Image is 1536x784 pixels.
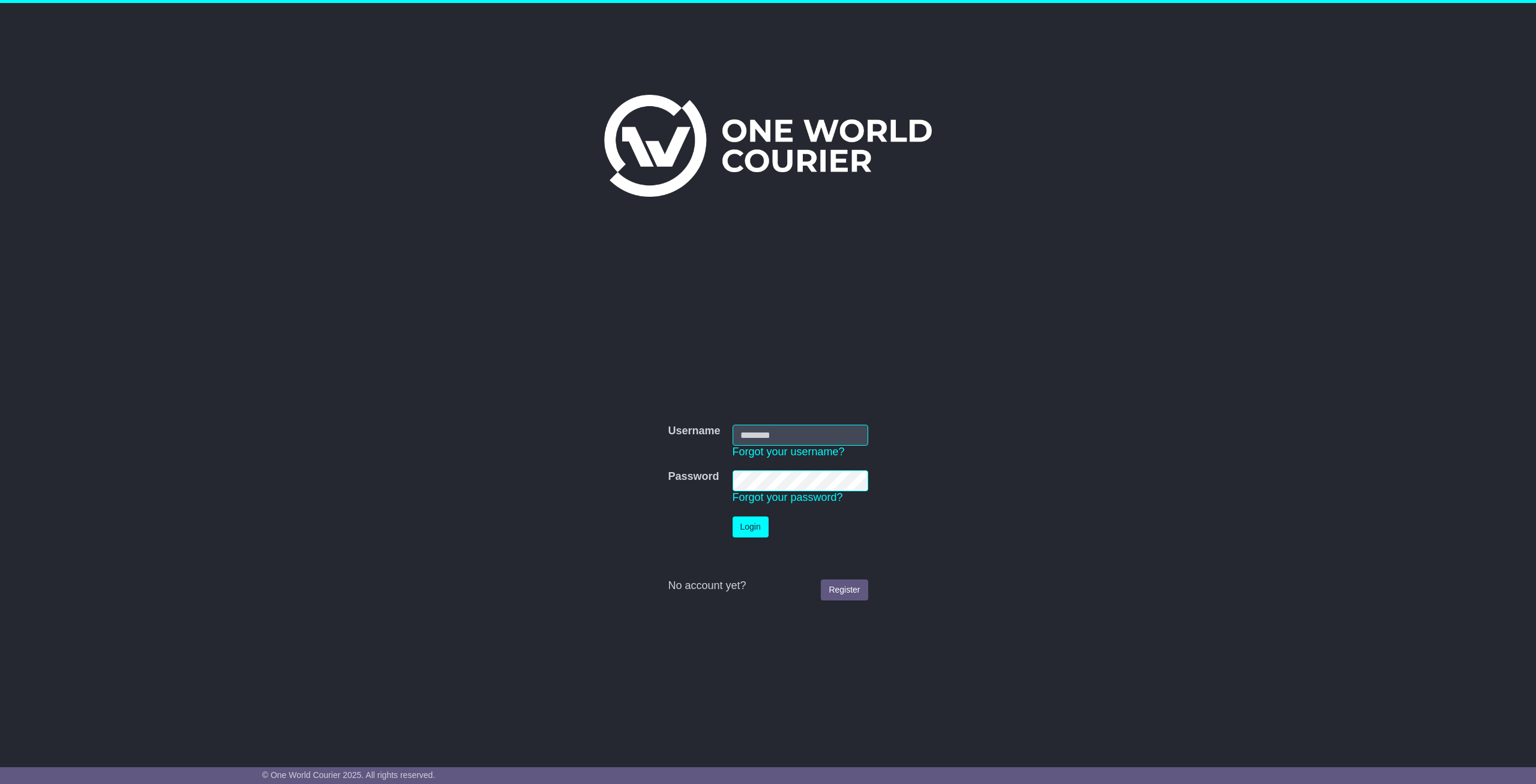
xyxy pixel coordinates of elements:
[668,470,719,483] label: Password
[733,491,843,503] a: Forgot your password?
[733,516,769,537] button: Login
[668,425,720,438] label: Username
[604,95,932,197] img: One World
[821,579,868,600] a: Register
[733,446,845,458] a: Forgot your username?
[262,770,436,780] span: © One World Courier 2025. All rights reserved.
[668,579,868,593] div: No account yet?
